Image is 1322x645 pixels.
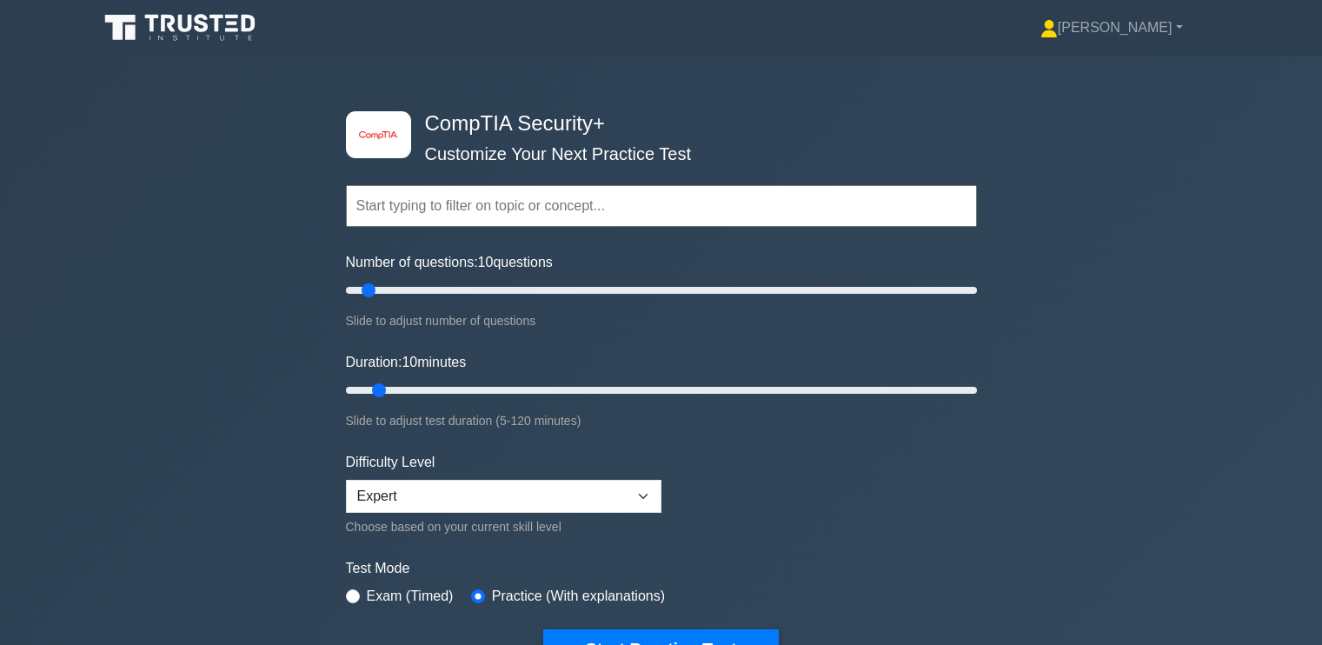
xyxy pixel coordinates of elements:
label: Number of questions: questions [346,252,553,273]
h4: CompTIA Security+ [418,111,892,136]
label: Practice (With explanations) [492,586,665,607]
a: [PERSON_NAME] [999,10,1225,45]
div: Slide to adjust test duration (5-120 minutes) [346,410,977,431]
label: Test Mode [346,558,977,579]
label: Difficulty Level [346,452,435,473]
input: Start typing to filter on topic or concept... [346,185,977,227]
div: Choose based on your current skill level [346,516,661,537]
label: Duration: minutes [346,352,467,373]
div: Slide to adjust number of questions [346,310,977,331]
label: Exam (Timed) [367,586,454,607]
span: 10 [402,355,417,369]
span: 10 [478,255,494,269]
